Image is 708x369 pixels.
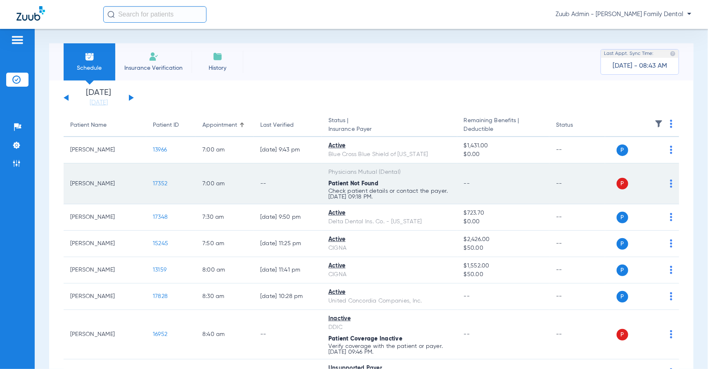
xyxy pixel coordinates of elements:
[328,235,451,244] div: Active
[64,137,146,163] td: [PERSON_NAME]
[153,331,167,337] span: 16952
[464,293,470,299] span: --
[655,120,663,128] img: filter.svg
[121,64,185,72] span: Insurance Verification
[617,144,628,156] span: P
[254,137,322,163] td: [DATE] 9:43 PM
[64,231,146,257] td: [PERSON_NAME]
[254,231,322,257] td: [DATE] 11:25 PM
[604,50,653,58] span: Last Appt. Sync Time:
[64,284,146,310] td: [PERSON_NAME]
[464,331,470,337] span: --
[667,329,708,369] iframe: Chat Widget
[670,213,672,221] img: group-dot-blue.svg
[549,231,605,257] td: --
[328,168,451,177] div: Physicians Mutual (Dental)
[153,293,168,299] span: 17828
[196,163,254,204] td: 7:00 AM
[153,267,166,273] span: 13159
[254,163,322,204] td: --
[464,235,543,244] span: $2,426.00
[17,6,45,21] img: Zuub Logo
[328,262,451,270] div: Active
[328,288,451,297] div: Active
[153,181,167,187] span: 17352
[328,244,451,253] div: CIGNA
[464,142,543,150] span: $1,431.00
[11,35,24,45] img: hamburger-icon
[74,89,124,107] li: [DATE]
[254,204,322,231] td: [DATE] 9:50 PM
[196,257,254,284] td: 8:00 AM
[328,209,451,218] div: Active
[617,265,628,276] span: P
[464,150,543,159] span: $0.00
[70,121,140,130] div: Patient Name
[670,292,672,300] img: group-dot-blue.svg
[149,52,159,61] img: Manual Insurance Verification
[549,204,605,231] td: --
[254,257,322,284] td: [DATE] 11:41 PM
[213,52,223,61] img: History
[153,147,167,153] span: 13966
[328,297,451,305] div: United Concordia Companies, Inc.
[549,163,605,204] td: --
[70,121,107,130] div: Patient Name
[457,114,550,137] th: Remaining Benefits |
[464,209,543,218] span: $723.70
[556,10,691,19] span: Zuub Admin - [PERSON_NAME] Family Dental
[670,51,676,57] img: last sync help info
[328,315,451,323] div: Inactive
[196,204,254,231] td: 7:30 AM
[260,121,294,130] div: Last Verified
[670,146,672,154] img: group-dot-blue.svg
[549,310,605,360] td: --
[464,262,543,270] span: $1,552.00
[328,343,451,355] p: Verify coverage with the patient or payer. [DATE] 09:46 PM.
[64,163,146,204] td: [PERSON_NAME]
[153,241,168,246] span: 15245
[153,121,179,130] div: Patient ID
[196,310,254,360] td: 8:40 AM
[328,150,451,159] div: Blue Cross Blue Shield of [US_STATE]
[107,11,115,18] img: Search Icon
[70,64,109,72] span: Schedule
[64,310,146,360] td: [PERSON_NAME]
[322,114,457,137] th: Status |
[549,137,605,163] td: --
[328,188,451,200] p: Check patient details or contact the payer. [DATE] 09:18 PM.
[103,6,207,23] input: Search for patients
[464,181,470,187] span: --
[549,284,605,310] td: --
[549,114,605,137] th: Status
[617,238,628,250] span: P
[328,181,378,187] span: Patient Not Found
[464,244,543,253] span: $50.00
[328,125,451,134] span: Insurance Payer
[153,121,189,130] div: Patient ID
[617,329,628,341] span: P
[328,323,451,332] div: DDIC
[617,178,628,189] span: P
[670,239,672,248] img: group-dot-blue.svg
[85,52,95,61] img: Schedule
[670,266,672,274] img: group-dot-blue.svg
[254,284,322,310] td: [DATE] 10:28 PM
[670,120,672,128] img: group-dot-blue.svg
[328,270,451,279] div: CIGNA
[464,270,543,279] span: $50.00
[153,214,168,220] span: 17348
[64,257,146,284] td: [PERSON_NAME]
[202,121,247,130] div: Appointment
[64,204,146,231] td: [PERSON_NAME]
[254,310,322,360] td: --
[328,336,402,342] span: Patient Coverage Inactive
[670,180,672,188] img: group-dot-blue.svg
[613,62,667,70] span: [DATE] - 08:43 AM
[464,218,543,226] span: $0.00
[549,257,605,284] td: --
[74,99,124,107] a: [DATE]
[328,142,451,150] div: Active
[617,212,628,223] span: P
